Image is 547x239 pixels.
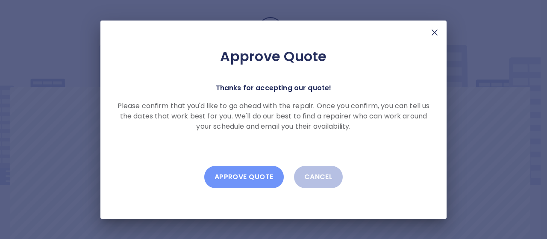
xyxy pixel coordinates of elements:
[216,82,332,94] p: Thanks for accepting our quote!
[114,101,433,132] p: Please confirm that you'd like to go ahead with the repair. Once you confirm, you can tell us the...
[294,166,343,188] button: Cancel
[429,27,440,38] img: X Mark
[204,166,284,188] button: Approve Quote
[114,48,433,65] h2: Approve Quote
